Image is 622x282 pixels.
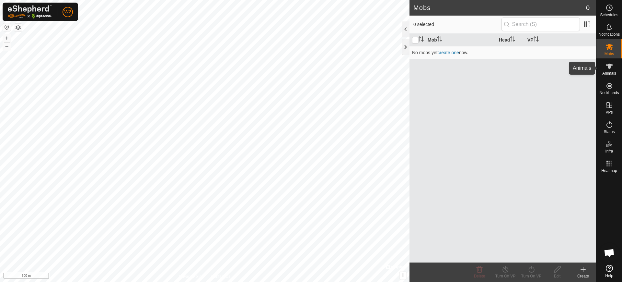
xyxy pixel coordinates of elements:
[409,46,596,59] td: No mobs yet now.
[510,37,515,43] p-sorticon: Activate to sort
[419,37,424,43] p-sorticon: Activate to sort
[14,24,22,31] button: Map Layers
[496,34,525,46] th: Head
[64,8,71,15] span: W2
[596,262,622,280] a: Help
[399,272,407,279] button: i
[600,13,618,17] span: Schedules
[604,130,615,134] span: Status
[413,4,586,12] h2: Mobs
[211,274,230,279] a: Contact Us
[570,273,596,279] div: Create
[605,149,613,153] span: Infra
[413,21,501,28] span: 0 selected
[605,52,614,56] span: Mobs
[601,169,617,173] span: Heatmap
[501,18,580,31] input: Search (S)
[3,43,11,50] button: –
[492,273,518,279] div: Turn Off VP
[3,34,11,42] button: +
[525,34,596,46] th: VP
[599,91,619,95] span: Neckbands
[474,274,485,278] span: Delete
[438,50,459,55] a: create one
[605,110,613,114] span: VPs
[605,274,613,278] span: Help
[534,37,539,43] p-sorticon: Activate to sort
[600,243,619,263] div: Chat abierto
[179,274,203,279] a: Privacy Policy
[3,23,11,31] button: Reset Map
[437,37,442,43] p-sorticon: Activate to sort
[518,273,544,279] div: Turn On VP
[586,3,590,13] span: 0
[8,5,52,18] img: Gallagher Logo
[602,71,616,75] span: Animals
[425,34,496,46] th: Mob
[402,273,404,278] span: i
[599,32,620,36] span: Notifications
[544,273,570,279] div: Edit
